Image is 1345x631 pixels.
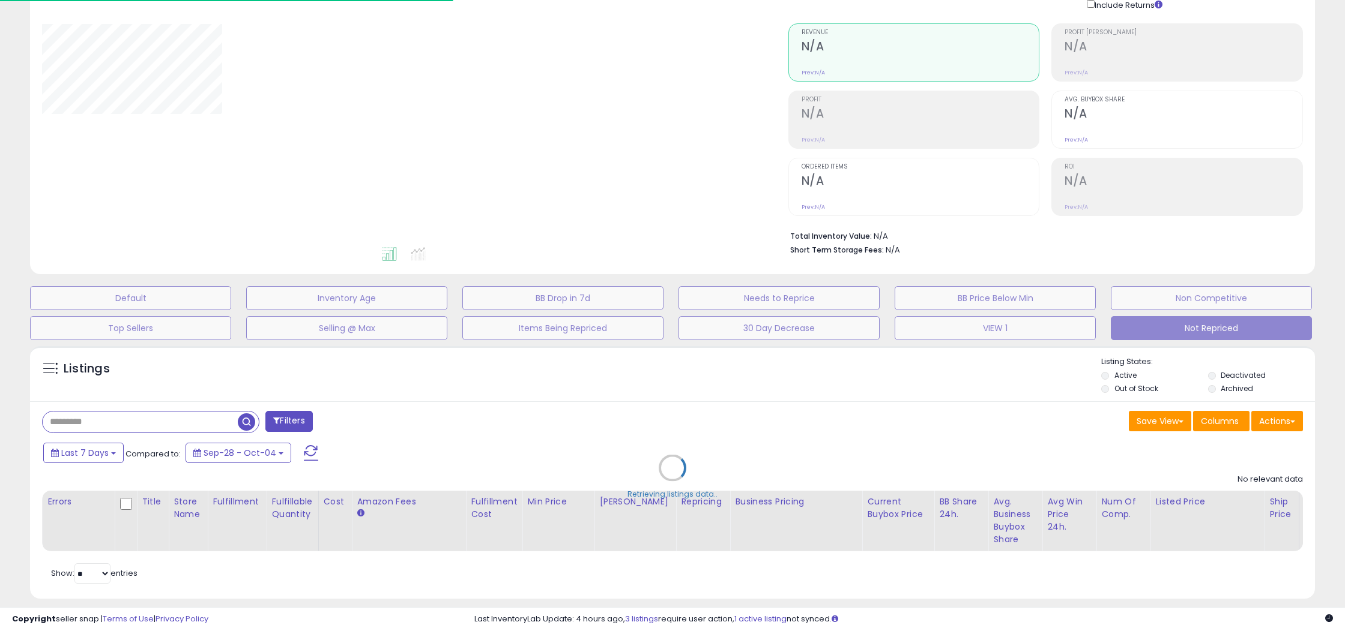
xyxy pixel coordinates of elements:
[790,245,884,255] b: Short Term Storage Fees:
[30,316,231,340] button: Top Sellers
[790,231,872,241] b: Total Inventory Value:
[802,136,825,143] small: Prev: N/A
[832,615,838,623] i: Click here to read more about un-synced listings.
[627,489,718,500] div: Retrieving listings data..
[802,29,1039,36] span: Revenue
[12,613,56,624] strong: Copyright
[103,613,154,624] a: Terms of Use
[802,40,1039,56] h2: N/A
[886,244,900,256] span: N/A
[462,286,663,310] button: BB Drop in 7d
[1065,203,1088,211] small: Prev: N/A
[802,107,1039,123] h2: N/A
[462,316,663,340] button: Items Being Repriced
[802,97,1039,103] span: Profit
[802,174,1039,190] h2: N/A
[1065,97,1302,103] span: Avg. Buybox Share
[156,613,208,624] a: Privacy Policy
[1065,174,1302,190] h2: N/A
[802,69,825,76] small: Prev: N/A
[734,613,787,624] a: 1 active listing
[30,286,231,310] button: Default
[679,286,880,310] button: Needs to Reprice
[246,316,447,340] button: Selling @ Max
[1065,40,1302,56] h2: N/A
[625,613,658,624] a: 3 listings
[246,286,447,310] button: Inventory Age
[1065,69,1088,76] small: Prev: N/A
[790,228,1295,242] li: N/A
[474,614,1333,625] div: Last InventoryLab Update: 4 hours ago, require user action, not synced.
[1065,29,1302,36] span: Profit [PERSON_NAME]
[1065,107,1302,123] h2: N/A
[1065,164,1302,170] span: ROI
[1111,286,1312,310] button: Non Competitive
[895,286,1096,310] button: BB Price Below Min
[679,316,880,340] button: 30 Day Decrease
[895,316,1096,340] button: VIEW 1
[1111,316,1312,340] button: Not Repriced
[802,203,825,211] small: Prev: N/A
[802,164,1039,170] span: Ordered Items
[1065,136,1088,143] small: Prev: N/A
[12,614,208,625] div: seller snap | |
